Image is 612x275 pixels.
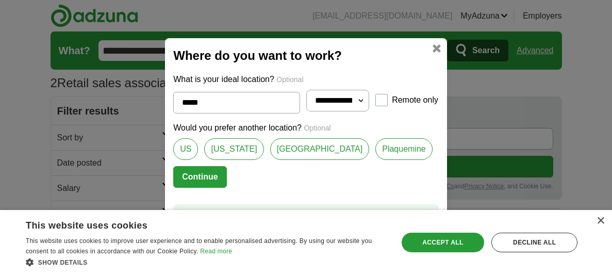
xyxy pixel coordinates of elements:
h2: Where do you want to work? [173,46,438,65]
label: Remote only [392,94,438,106]
span: This website uses cookies to improve user experience and to enable personalised advertising. By u... [26,237,372,255]
p: What is your ideal location? [173,73,438,86]
div: Accept all [402,233,485,252]
button: Continue [173,166,226,188]
a: [GEOGRAPHIC_DATA] [270,138,370,160]
div: Decline all [491,233,577,252]
span: Show details [38,259,88,266]
a: Read more, opens a new window [200,248,232,255]
div: Close [597,217,604,225]
p: Would you prefer another location? [173,122,438,134]
a: [US_STATE] [204,138,263,160]
span: Optional [276,75,303,84]
div: This website uses cookies [26,216,361,232]
a: US [173,138,198,160]
div: Show details [26,257,387,267]
span: Optional [304,124,330,132]
a: Plaquemine [375,138,433,160]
